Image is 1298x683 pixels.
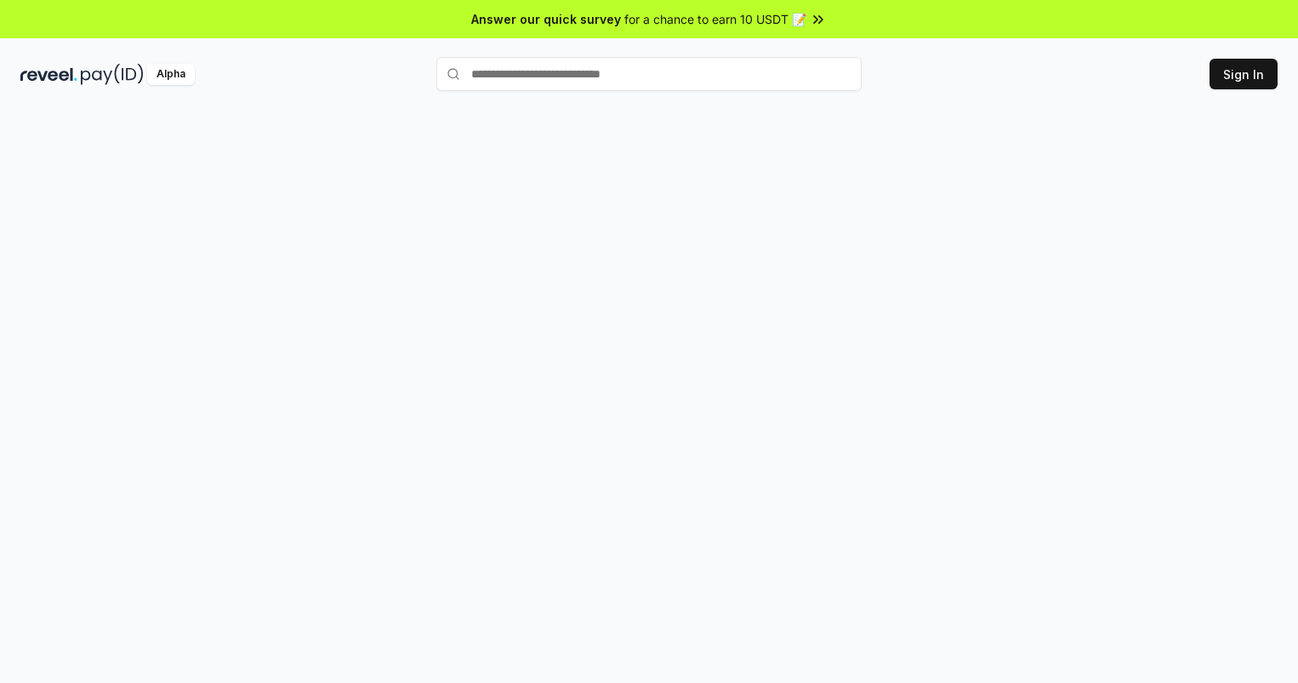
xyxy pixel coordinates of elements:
button: Sign In [1210,59,1278,89]
div: Alpha [147,64,195,85]
img: reveel_dark [20,64,77,85]
span: Answer our quick survey [471,10,621,28]
span: for a chance to earn 10 USDT 📝 [624,10,806,28]
img: pay_id [81,64,144,85]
